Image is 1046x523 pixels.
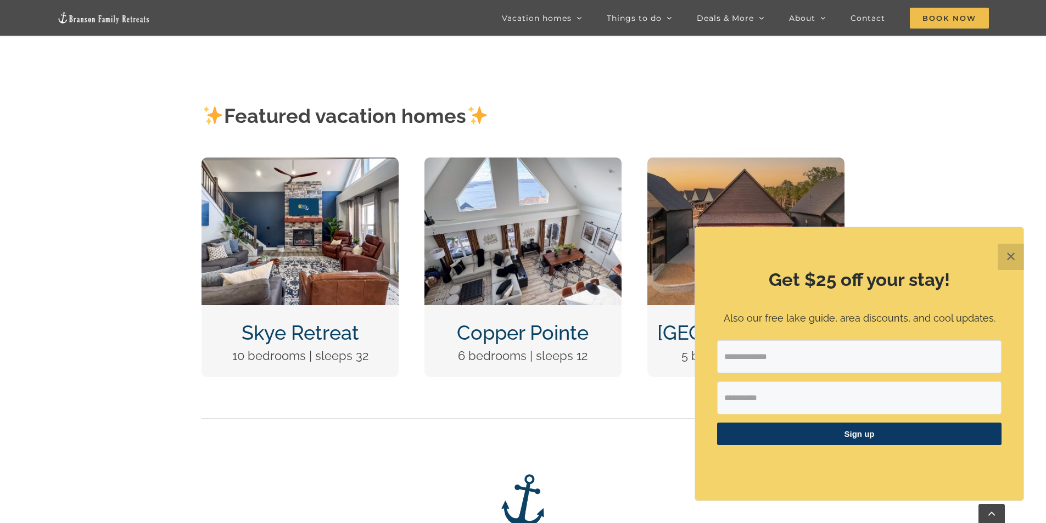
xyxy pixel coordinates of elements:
input: Email Address [717,340,1002,373]
button: Close [998,244,1024,270]
span: Deals & More [697,14,754,22]
a: Skye Retreat [242,321,359,344]
a: Skye Retreat at Table Rock Lake-3004-Edit [202,156,399,171]
span: Contact [851,14,885,22]
p: 5 bedrooms | sleeps 12 [657,346,835,365]
span: Book Now [910,8,989,29]
span: Vacation homes [502,14,572,22]
a: Copper Pointe at Table Rock Lake-1051 [424,156,622,171]
a: [GEOGRAPHIC_DATA] [657,321,855,344]
h2: Get $25 off your stay! [717,267,1002,293]
p: ​ [717,459,1002,470]
strong: Featured vacation homes [202,104,489,127]
p: Also our free lake guide, area discounts, and cool updates. [717,311,1002,327]
a: DCIM100MEDIADJI_0124.JPG [647,156,844,171]
input: First Name [717,381,1002,414]
img: ✨ [203,105,223,125]
span: Things to do [607,14,662,22]
p: 10 bedrooms | sleeps 32 [211,346,389,365]
img: ✨ [468,105,488,125]
span: About [789,14,815,22]
img: Branson Family Retreats Logo [57,12,150,24]
button: Sign up [717,423,1002,445]
a: Copper Pointe [457,321,589,344]
p: 6 bedrooms | sleeps 12 [434,346,612,365]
